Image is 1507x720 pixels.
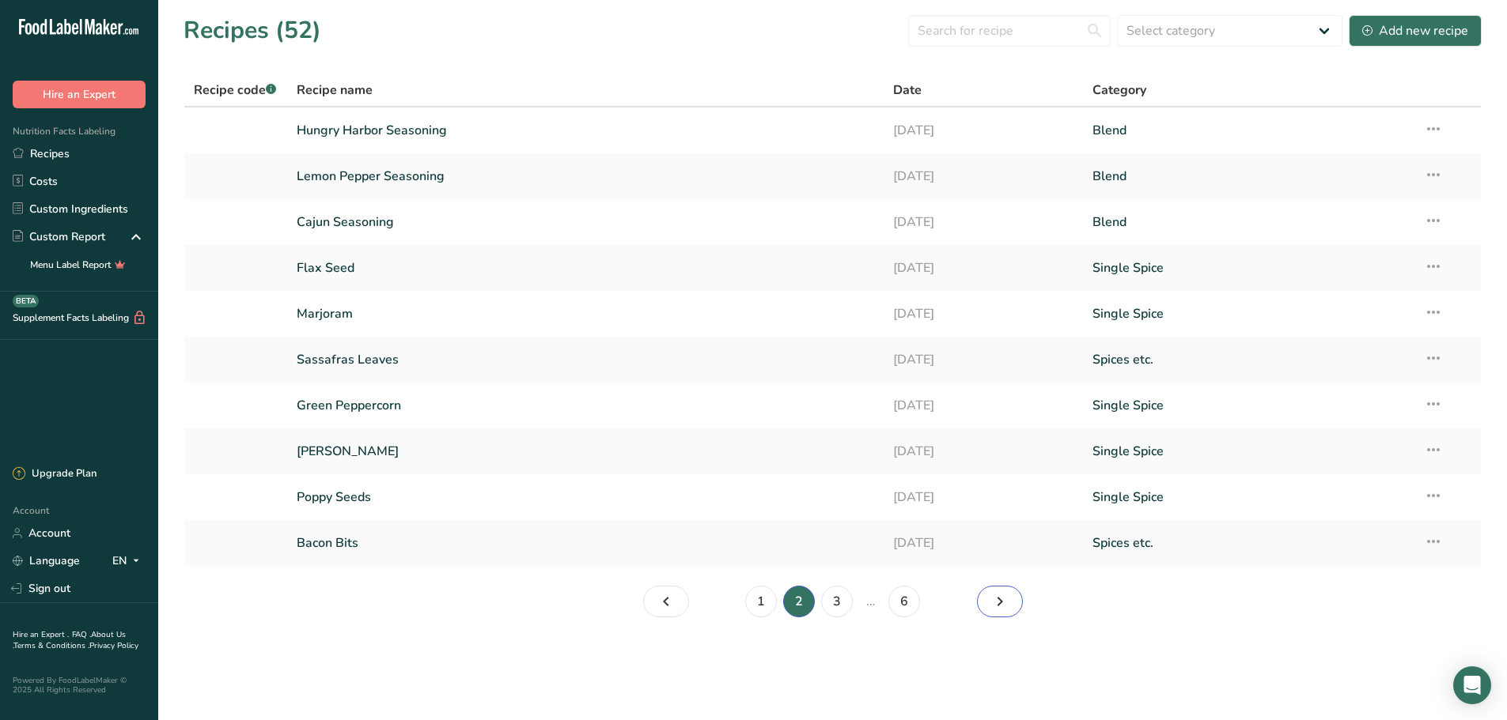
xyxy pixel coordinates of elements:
[745,586,777,617] a: Page 1.
[1092,343,1405,376] a: Spices etc.
[72,629,91,640] a: FAQ .
[297,435,875,468] a: [PERSON_NAME]
[297,205,875,239] a: Cajun Seasoning
[893,114,1073,147] a: [DATE]
[893,297,1073,330] a: [DATE]
[1362,21,1468,40] div: Add new recipe
[893,435,1073,468] a: [DATE]
[1092,297,1405,330] a: Single Spice
[893,205,1073,239] a: [DATE]
[893,526,1073,560] a: [DATE]
[297,343,875,376] a: Sassafras Leaves
[1453,666,1491,704] div: Open Intercom Messenger
[13,629,126,651] a: About Us .
[977,586,1023,617] a: Page 3.
[893,160,1073,193] a: [DATE]
[297,114,875,147] a: Hungry Harbor Seasoning
[821,586,853,617] a: Page 3.
[1092,481,1405,514] a: Single Spice
[297,81,373,100] span: Recipe name
[1092,526,1405,560] a: Spices etc.
[1349,15,1482,47] button: Add new recipe
[112,552,146,571] div: EN
[1092,435,1405,468] a: Single Spice
[13,629,69,640] a: Hire an Expert .
[297,526,875,560] a: Bacon Bits
[297,251,875,285] a: Flax Seed
[297,481,875,514] a: Poppy Seeds
[893,481,1073,514] a: [DATE]
[1092,160,1405,193] a: Blend
[297,160,875,193] a: Lemon Pepper Seasoning
[893,343,1073,376] a: [DATE]
[643,586,689,617] a: Page 1.
[297,389,875,422] a: Green Peppercorn
[1092,251,1405,285] a: Single Spice
[1092,205,1405,239] a: Blend
[297,297,875,330] a: Marjoram
[1092,114,1405,147] a: Blend
[893,81,922,100] span: Date
[13,295,39,307] div: BETA
[194,81,276,99] span: Recipe code
[13,676,146,695] div: Powered By FoodLabelMaker © 2025 All Rights Reserved
[893,251,1073,285] a: [DATE]
[13,547,80,575] a: Language
[89,640,138,651] a: Privacy Policy
[908,15,1111,47] input: Search for recipe
[893,389,1073,422] a: [DATE]
[888,586,920,617] a: Page 6.
[13,640,89,651] a: Terms & Conditions .
[13,228,105,245] div: Custom Report
[1092,389,1405,422] a: Single Spice
[13,466,97,482] div: Upgrade Plan
[13,81,146,108] button: Hire an Expert
[1092,81,1146,100] span: Category
[184,13,321,48] h1: Recipes (52)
